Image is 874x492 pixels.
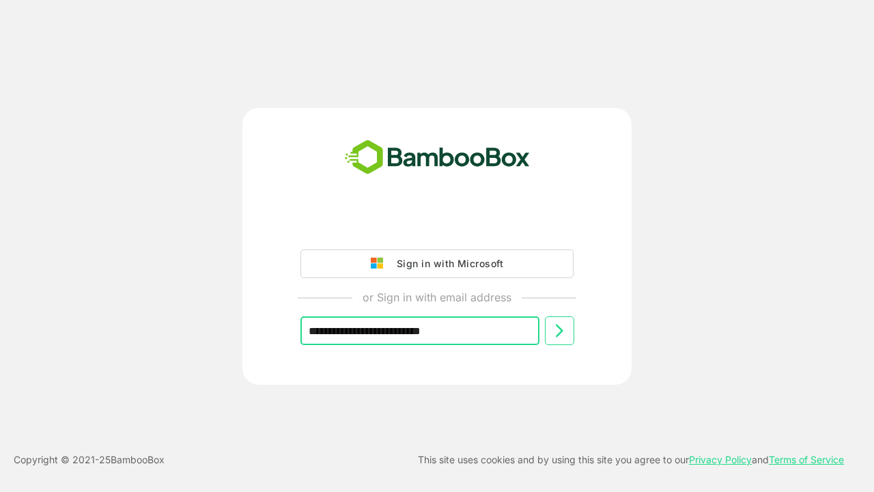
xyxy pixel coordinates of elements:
[689,454,752,465] a: Privacy Policy
[769,454,844,465] a: Terms of Service
[337,135,537,180] img: bamboobox
[300,249,574,278] button: Sign in with Microsoft
[390,255,503,273] div: Sign in with Microsoft
[371,258,390,270] img: google
[294,211,580,241] iframe: Sign in with Google Button
[418,452,844,468] p: This site uses cookies and by using this site you agree to our and
[363,289,511,305] p: or Sign in with email address
[14,452,165,468] p: Copyright © 2021- 25 BambooBox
